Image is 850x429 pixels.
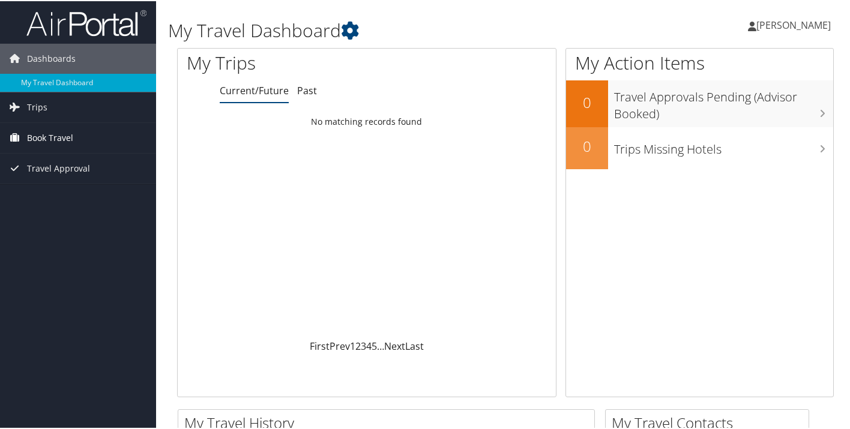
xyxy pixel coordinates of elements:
a: Current/Future [220,83,289,96]
a: 5 [372,338,377,352]
a: 1 [350,338,355,352]
span: [PERSON_NAME] [756,17,831,31]
a: Next [384,338,405,352]
h1: My Action Items [566,49,833,74]
h1: My Travel Dashboard [168,17,618,42]
a: 3 [361,338,366,352]
h2: 0 [566,91,608,112]
span: Book Travel [27,122,73,152]
h3: Travel Approvals Pending (Advisor Booked) [614,82,833,121]
a: Prev [330,338,350,352]
span: Dashboards [27,43,76,73]
span: Travel Approval [27,152,90,182]
h2: 0 [566,135,608,155]
h1: My Trips [187,49,389,74]
td: No matching records found [178,110,556,131]
a: 4 [366,338,372,352]
a: 0Travel Approvals Pending (Advisor Booked) [566,79,833,125]
a: Last [405,338,424,352]
a: 2 [355,338,361,352]
span: Trips [27,91,47,121]
a: 0Trips Missing Hotels [566,126,833,168]
a: First [310,338,330,352]
span: … [377,338,384,352]
img: airportal-logo.png [26,8,146,36]
a: Past [297,83,317,96]
a: [PERSON_NAME] [748,6,843,42]
h3: Trips Missing Hotels [614,134,833,157]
